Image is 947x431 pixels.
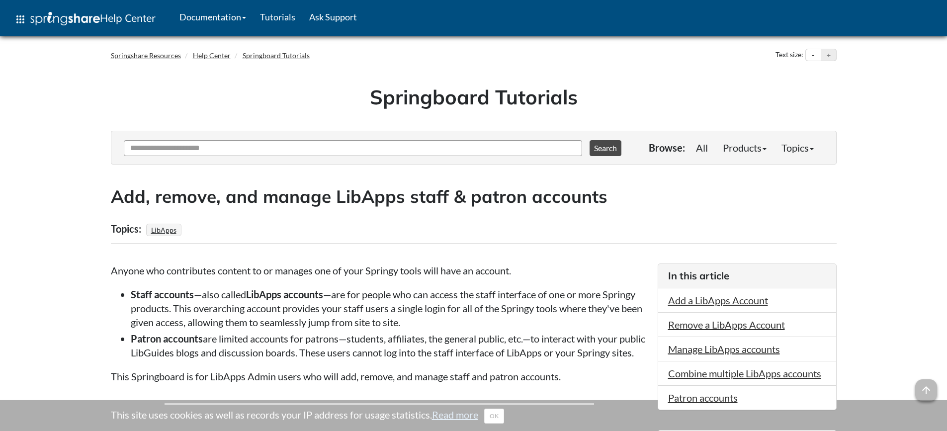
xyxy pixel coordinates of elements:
[131,332,648,359] li: are limited accounts for patrons—students, affiliates, the general public, etc.—to interact with ...
[131,287,648,329] li: —also called —are for people who can access the staff interface of one or more Springy products. ...
[111,263,648,277] p: Anyone who contributes content to or manages one of your Springy tools will have an account.
[193,51,231,60] a: Help Center
[30,12,100,25] img: Springshare
[774,49,805,62] div: Text size:
[150,223,178,237] a: LibApps
[101,408,847,424] div: This site uses cookies as well as records your IP address for usage statistics.
[14,13,26,25] span: apps
[246,288,323,300] strong: LibApps accounts
[668,269,826,283] h3: In this article
[915,379,937,401] span: arrow_upward
[172,4,253,29] a: Documentation
[590,140,621,156] button: Search
[7,4,163,34] a: apps Help Center
[668,367,821,379] a: Combine multiple LibApps accounts
[668,343,780,355] a: Manage LibApps accounts
[243,51,310,60] a: Springboard Tutorials
[689,138,715,158] a: All
[668,319,785,331] a: Remove a LibApps Account
[806,49,821,61] button: Decrease text size
[100,11,156,24] span: Help Center
[668,294,768,306] a: Add a LibApps Account
[774,138,821,158] a: Topics
[118,83,829,111] h1: Springboard Tutorials
[649,141,685,155] p: Browse:
[131,333,203,345] strong: Patron accounts
[111,369,648,383] p: This Springboard is for LibApps Admin users who will add, remove, and manage staff and patron acc...
[131,288,194,300] strong: Staff accounts
[821,49,836,61] button: Increase text size
[111,51,181,60] a: Springshare Resources
[253,4,302,29] a: Tutorials
[715,138,774,158] a: Products
[668,392,738,404] a: Patron accounts
[111,184,837,209] h2: Add, remove, and manage LibApps staff & patron accounts
[302,4,364,29] a: Ask Support
[915,380,937,392] a: arrow_upward
[111,219,144,238] div: Topics:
